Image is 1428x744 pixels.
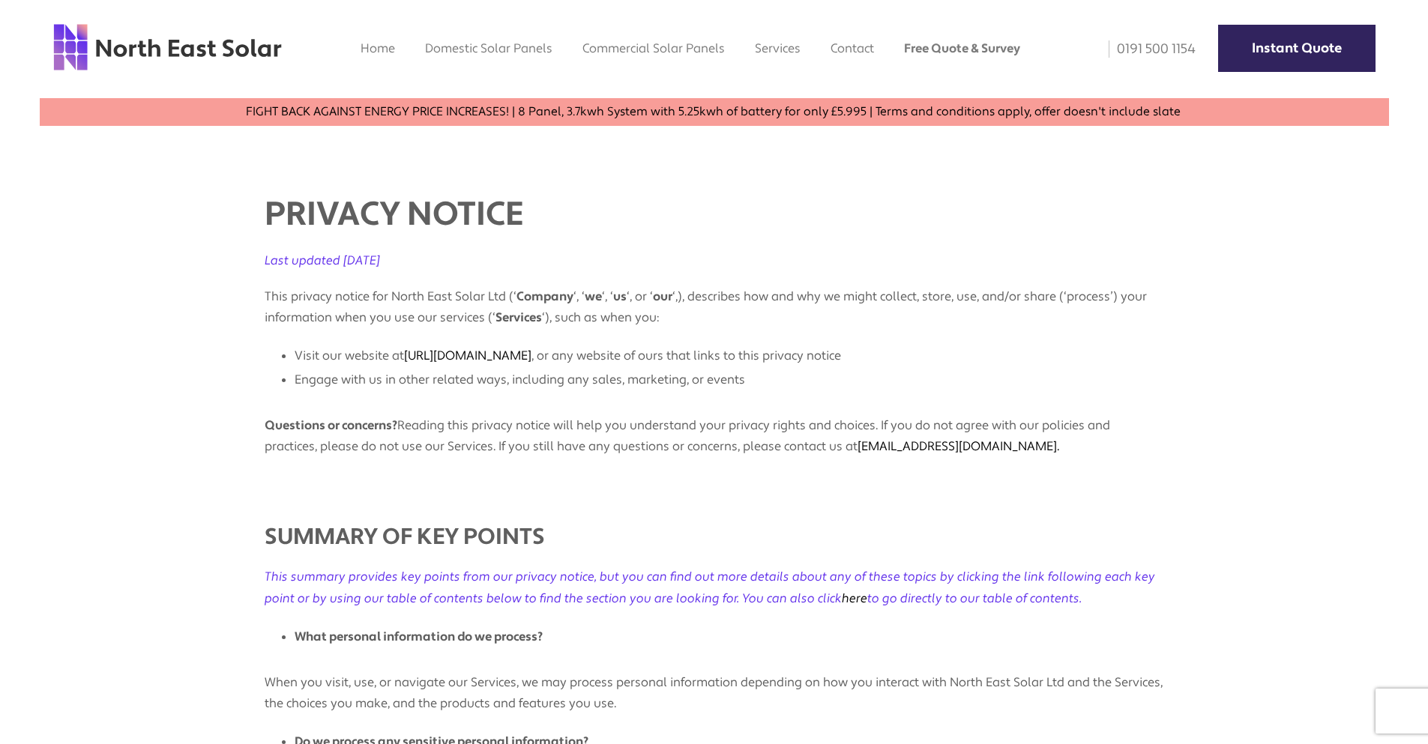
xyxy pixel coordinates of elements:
[1218,25,1376,72] a: Instant Quote
[585,288,602,304] strong: we
[858,438,1059,454] a: [EMAIL_ADDRESS][DOMAIN_NAME].
[582,40,725,56] a: Commercial Solar Panels
[495,309,542,325] strong: Services
[516,288,573,304] strong: Company
[265,400,1164,457] p: Reading this privacy notice will help you understand your privacy rights and choices. If you do n...
[904,40,1020,56] a: Free Quote & Survey
[265,252,380,268] em: Last updated [DATE]
[52,22,283,72] img: north east solar logo
[1098,40,1196,58] a: 0191 500 1154
[295,629,543,644] strong: What personal information do we process?
[265,417,397,433] strong: Questions or concerns?
[295,340,1164,364] li: Visit our website at , or any website of ours that links to this privacy notice
[265,271,1164,328] p: This privacy notice for North East Solar Ltd (‘ ‘, ‘ ‘, ‘ ‘, or ‘ ‘,), describes how and why we m...
[653,288,672,304] strong: our
[755,40,801,56] a: Services
[265,193,523,235] strong: PRIVACY NOTICE
[1109,40,1109,58] img: phone icon
[361,40,395,56] a: Home
[265,569,1155,605] em: This summary provides key points from our privacy notice, but you can find out more details about...
[425,40,552,56] a: Domestic Solar Panels
[265,523,545,551] strong: SUMMARY OF KEY POINTS
[295,364,1164,388] li: Engage with us in other related ways, including any sales, marketing, or events
[842,590,867,606] a: here
[265,657,1164,714] p: When you visit, use, or navigate our Services, we may process personal information depending on h...
[404,348,531,363] a: [URL][DOMAIN_NAME]
[831,40,874,56] a: Contact
[613,288,627,304] strong: us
